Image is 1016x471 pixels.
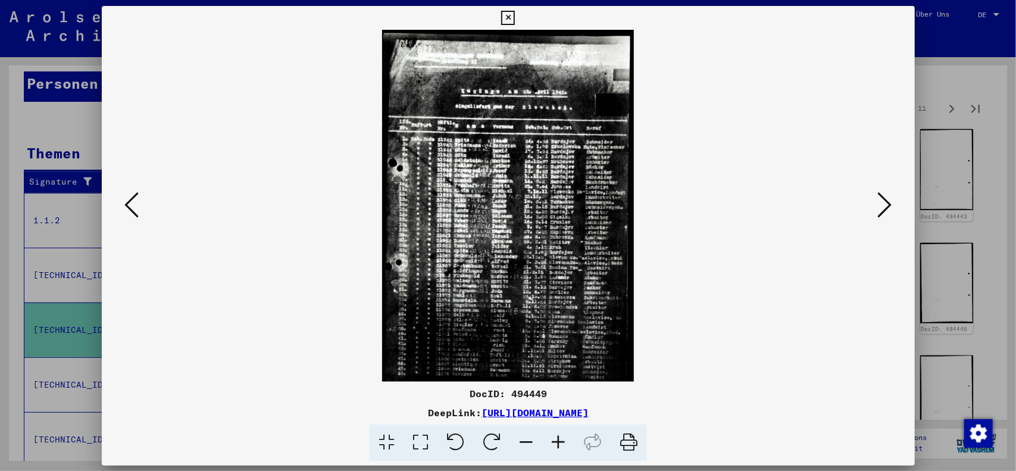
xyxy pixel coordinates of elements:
div: DeepLink: [102,406,915,420]
a: [URL][DOMAIN_NAME] [482,407,589,419]
img: 001.jpg [142,30,874,382]
div: Zustimmung ändern [964,419,992,447]
img: Zustimmung ändern [964,419,993,448]
div: DocID: 494449 [102,386,915,401]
